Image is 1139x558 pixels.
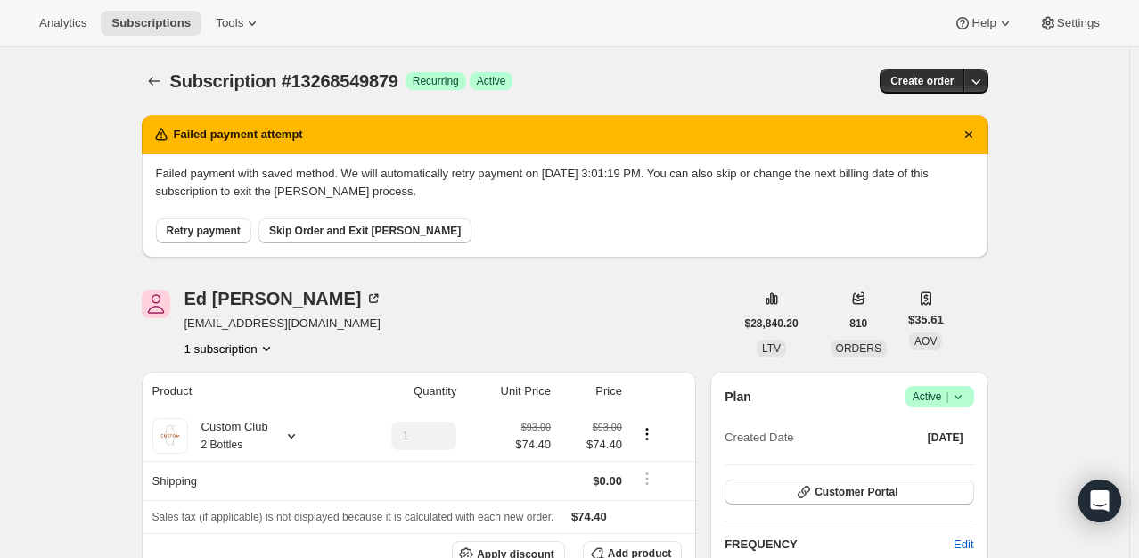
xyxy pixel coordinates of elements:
[142,290,170,318] span: Ed Guieb CM
[556,372,627,411] th: Price
[142,461,346,500] th: Shipping
[216,16,243,30] span: Tools
[174,126,303,144] h2: Failed payment attempt
[39,16,86,30] span: Analytics
[152,418,188,454] img: product img
[345,372,462,411] th: Quantity
[188,418,268,454] div: Custom Club
[943,11,1024,36] button: Help
[142,372,346,411] th: Product
[836,342,881,355] span: ORDERS
[152,511,554,523] span: Sales tax (if applicable) is not displayed because it is calculated with each new order.
[571,510,607,523] span: $74.40
[734,311,809,336] button: $28,840.20
[201,439,243,451] small: 2 Bottles
[725,536,954,554] h2: FREQUENCY
[258,218,471,243] button: Skip Order and Exit [PERSON_NAME]
[890,74,954,88] span: Create order
[593,474,622,488] span: $0.00
[725,480,973,505] button: Customer Portal
[1078,480,1121,522] div: Open Intercom Messenger
[184,340,275,357] button: Product actions
[111,16,191,30] span: Subscriptions
[917,425,974,450] button: [DATE]
[914,335,937,348] span: AOV
[954,536,973,554] span: Edit
[184,315,383,332] span: [EMAIL_ADDRESS][DOMAIN_NAME]
[184,290,383,308] div: Ed [PERSON_NAME]
[156,165,974,201] p: Failed payment with saved method. We will automatically retry payment on [DATE] 3:01:19 PM. You c...
[946,390,948,404] span: |
[913,388,967,406] span: Active
[762,342,781,355] span: LTV
[515,436,551,454] span: $74.40
[561,436,622,454] span: $74.40
[633,424,661,444] button: Product actions
[1057,16,1100,30] span: Settings
[725,388,751,406] h2: Plan
[725,429,793,447] span: Created Date
[413,74,459,88] span: Recurring
[815,485,897,499] span: Customer Portal
[477,74,506,88] span: Active
[745,316,799,331] span: $28,840.20
[928,431,963,445] span: [DATE]
[849,316,867,331] span: 810
[205,11,272,36] button: Tools
[101,11,201,36] button: Subscriptions
[633,469,661,488] button: Shipping actions
[29,11,97,36] button: Analytics
[167,224,241,238] span: Retry payment
[521,422,551,432] small: $93.00
[839,311,878,336] button: 810
[908,311,944,329] span: $35.61
[142,69,167,94] button: Subscriptions
[593,422,622,432] small: $93.00
[170,71,398,91] span: Subscription #13268549879
[880,69,964,94] button: Create order
[156,218,251,243] button: Retry payment
[1028,11,1110,36] button: Settings
[269,224,461,238] span: Skip Order and Exit [PERSON_NAME]
[971,16,996,30] span: Help
[956,122,981,147] button: Dismiss notification
[462,372,556,411] th: Unit Price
